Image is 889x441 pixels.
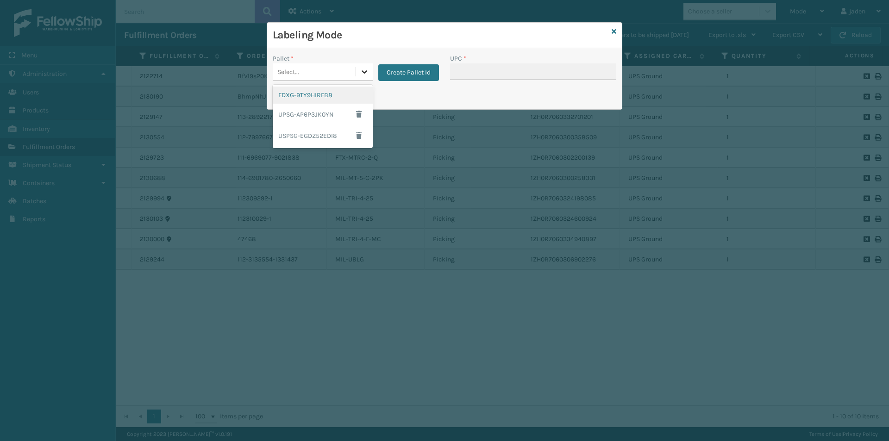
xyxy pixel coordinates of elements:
[273,104,373,125] div: UPSG-AP6P3JK0YN
[273,125,373,146] div: USPSG-EGDZ52EDI8
[273,28,608,42] h3: Labeling Mode
[277,67,299,77] div: Select...
[378,64,439,81] button: Create Pallet Id
[273,54,294,63] label: Pallet
[450,54,466,63] label: UPC
[273,87,373,104] div: FDXG-9TY9HIRFB8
